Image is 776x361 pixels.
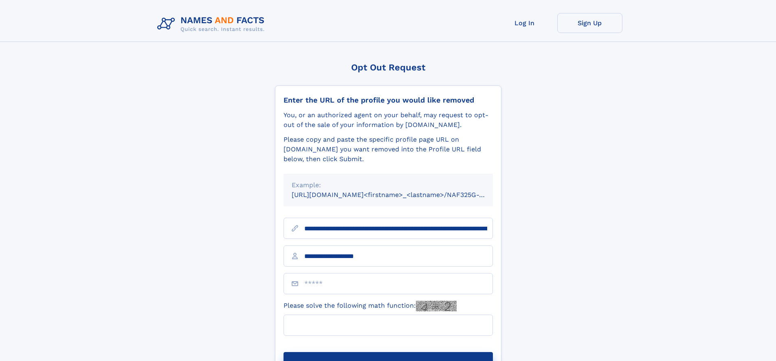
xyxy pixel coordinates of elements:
[284,135,493,164] div: Please copy and paste the specific profile page URL on [DOMAIN_NAME] you want removed into the Pr...
[284,110,493,130] div: You, or an authorized agent on your behalf, may request to opt-out of the sale of your informatio...
[284,301,457,311] label: Please solve the following math function:
[292,180,485,190] div: Example:
[557,13,622,33] a: Sign Up
[292,191,508,199] small: [URL][DOMAIN_NAME]<firstname>_<lastname>/NAF325G-xxxxxxxx
[284,96,493,105] div: Enter the URL of the profile you would like removed
[154,13,271,35] img: Logo Names and Facts
[492,13,557,33] a: Log In
[275,62,501,72] div: Opt Out Request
